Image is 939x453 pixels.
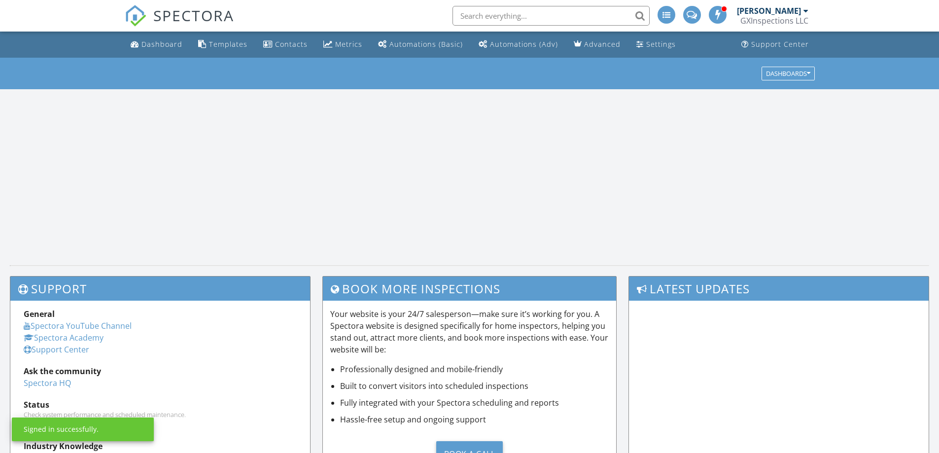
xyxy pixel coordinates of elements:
div: Automations (Basic) [389,39,463,49]
a: Templates [194,35,251,54]
a: Dashboard [127,35,186,54]
div: Metrics [335,39,362,49]
img: The Best Home Inspection Software - Spectora [125,5,146,27]
div: [PERSON_NAME] [737,6,801,16]
div: Status [24,399,297,411]
div: Dashboard [141,39,182,49]
div: GXInspections LLC [740,16,808,26]
div: Signed in successfully. [24,424,99,434]
h3: Support [10,277,310,301]
button: Dashboards [762,67,815,80]
a: Support Center [737,35,813,54]
p: Your website is your 24/7 salesperson—make sure it’s working for you. A Spectora website is desig... [330,308,609,355]
div: Automations (Adv) [490,39,558,49]
strong: General [24,309,55,319]
a: Settings [632,35,680,54]
a: Automations (Advanced) [475,35,562,54]
h3: Book More Inspections [323,277,617,301]
a: SPECTORA [125,13,234,34]
a: Automations (Basic) [374,35,467,54]
a: Metrics [319,35,366,54]
a: Spectora HQ [24,378,71,388]
div: Settings [646,39,676,49]
div: Check system performance and scheduled maintenance. [24,411,297,418]
div: Ask the community [24,365,297,377]
a: Contacts [259,35,312,54]
div: Industry Knowledge [24,440,297,452]
a: Spectora YouTube Channel [24,320,132,331]
li: Fully integrated with your Spectora scheduling and reports [340,397,609,409]
h3: Latest Updates [629,277,929,301]
a: Advanced [570,35,625,54]
li: Built to convert visitors into scheduled inspections [340,380,609,392]
div: Advanced [584,39,621,49]
div: Contacts [275,39,308,49]
input: Search everything... [452,6,650,26]
a: Spectora Academy [24,332,104,343]
li: Professionally designed and mobile-friendly [340,363,609,375]
div: Support Center [751,39,809,49]
div: Templates [209,39,247,49]
div: Dashboards [766,70,810,77]
a: Support Center [24,344,89,355]
span: SPECTORA [153,5,234,26]
li: Hassle-free setup and ongoing support [340,414,609,425]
